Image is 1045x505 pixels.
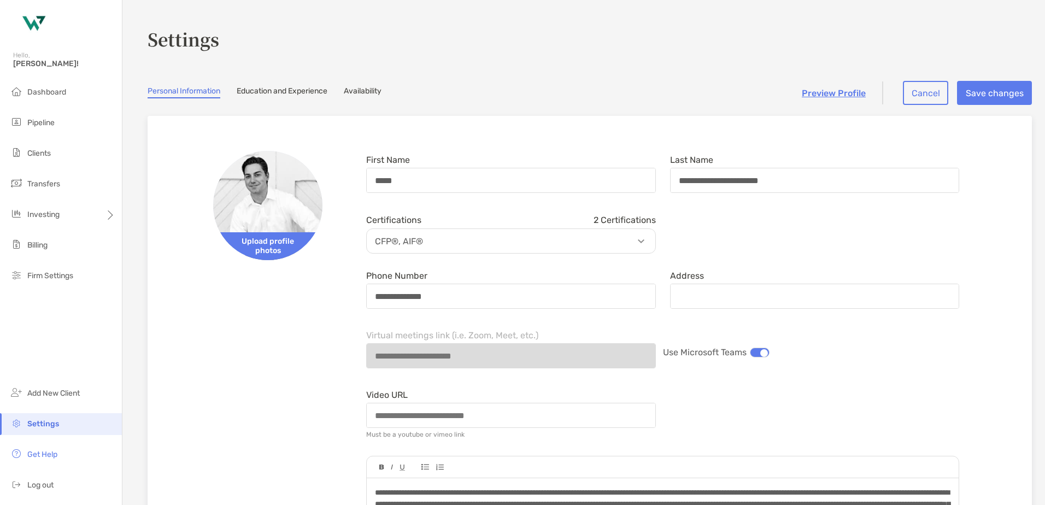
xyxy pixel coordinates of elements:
img: clients icon [10,146,23,159]
img: billing icon [10,238,23,251]
img: get-help icon [10,447,23,460]
label: Virtual meetings link (i.e. Zoom, Meet, etc.) [366,331,538,340]
img: investing icon [10,207,23,220]
label: First Name [366,155,410,165]
img: add_new_client icon [10,386,23,399]
span: Firm Settings [27,271,73,280]
span: Upload profile photos [213,232,322,260]
span: Log out [27,480,54,490]
a: Education and Experience [237,86,327,98]
a: Availability [344,86,381,98]
label: Phone Number [366,271,427,280]
div: Must be a youtube or vimeo link [366,431,465,438]
p: CFP®, AIF® [369,234,658,248]
div: Certifications [366,215,656,225]
img: Editor control icon [400,465,405,471]
img: firm-settings icon [10,268,23,281]
span: Dashboard [27,87,66,97]
label: Video URL [366,390,408,400]
img: Editor control icon [391,465,393,470]
button: Cancel [903,81,948,105]
span: 2 Certifications [594,215,656,225]
button: Save changes [957,81,1032,105]
img: logout icon [10,478,23,491]
label: Last Name [670,155,713,165]
a: Preview Profile [802,88,866,98]
label: Address [670,271,704,280]
img: Editor control icon [436,464,444,471]
span: Billing [27,240,48,250]
a: Personal Information [148,86,220,98]
img: pipeline icon [10,115,23,128]
img: Avatar [213,151,322,260]
img: dashboard icon [10,85,23,98]
span: Transfers [27,179,60,189]
img: Editor control icon [379,465,384,470]
span: Add New Client [27,389,80,398]
h3: Settings [148,26,1032,51]
img: Editor control icon [421,464,429,470]
span: [PERSON_NAME]! [13,59,115,68]
img: settings icon [10,416,23,430]
img: Zoe Logo [13,4,52,44]
span: Investing [27,210,60,219]
img: transfers icon [10,177,23,190]
span: Use Microsoft Teams [663,347,747,357]
span: Settings [27,419,59,428]
span: Pipeline [27,118,55,127]
span: Clients [27,149,51,158]
span: Get Help [27,450,57,459]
